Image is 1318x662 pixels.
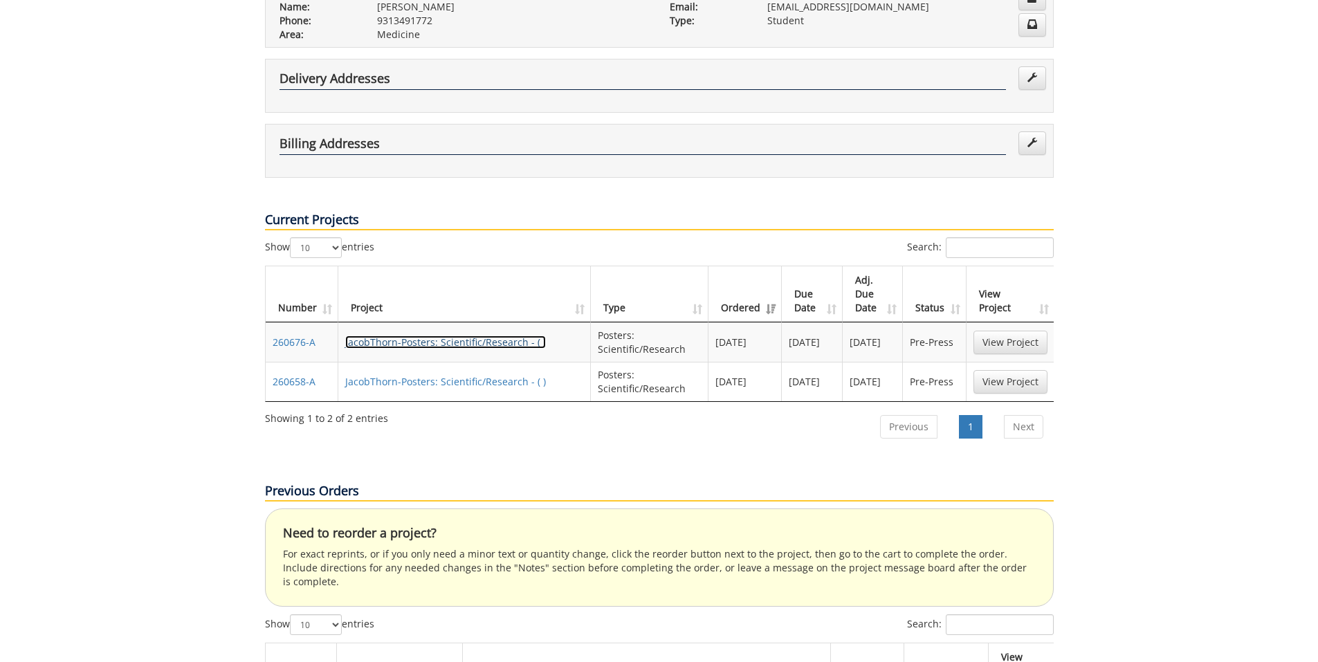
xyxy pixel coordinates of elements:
a: JacobThorn-Posters: Scientific/Research - ( ) [345,335,546,349]
select: Showentries [290,614,342,635]
p: Medicine [377,28,649,42]
p: Area: [280,28,356,42]
a: JacobThorn-Posters: Scientific/Research - ( ) [345,375,546,388]
a: View Project [973,331,1047,354]
a: 260676-A [273,335,315,349]
a: View Project [973,370,1047,394]
a: Previous [880,415,937,439]
td: Pre-Press [903,362,966,401]
td: Posters: Scientific/Research [591,322,708,362]
select: Showentries [290,237,342,258]
th: Type: activate to sort column ascending [591,266,708,322]
td: Pre-Press [903,322,966,362]
p: Previous Orders [265,482,1054,502]
div: Showing 1 to 2 of 2 entries [265,406,388,425]
label: Show entries [265,614,374,635]
th: Number: activate to sort column ascending [266,266,338,322]
th: Status: activate to sort column ascending [903,266,966,322]
td: [DATE] [782,322,843,362]
h4: Delivery Addresses [280,72,1006,90]
label: Search: [907,237,1054,258]
input: Search: [946,614,1054,635]
td: Posters: Scientific/Research [591,362,708,401]
p: Type: [670,14,747,28]
th: Due Date: activate to sort column ascending [782,266,843,322]
th: Project: activate to sort column ascending [338,266,592,322]
p: For exact reprints, or if you only need a minor text or quantity change, click the reorder button... [283,547,1036,589]
label: Show entries [265,237,374,258]
td: [DATE] [843,362,904,401]
a: Change Communication Preferences [1018,13,1046,37]
a: Edit Addresses [1018,131,1046,155]
th: View Project: activate to sort column ascending [967,266,1054,322]
td: [DATE] [843,322,904,362]
input: Search: [946,237,1054,258]
td: [DATE] [708,322,782,362]
label: Search: [907,614,1054,635]
th: Ordered: activate to sort column ascending [708,266,782,322]
a: Edit Addresses [1018,66,1046,90]
p: Current Projects [265,211,1054,230]
th: Adj. Due Date: activate to sort column ascending [843,266,904,322]
a: Next [1004,415,1043,439]
td: [DATE] [708,362,782,401]
p: Student [767,14,1039,28]
h4: Billing Addresses [280,137,1006,155]
a: 1 [959,415,982,439]
td: [DATE] [782,362,843,401]
p: 9313491772 [377,14,649,28]
h4: Need to reorder a project? [283,526,1036,540]
a: 260658-A [273,375,315,388]
p: Phone: [280,14,356,28]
